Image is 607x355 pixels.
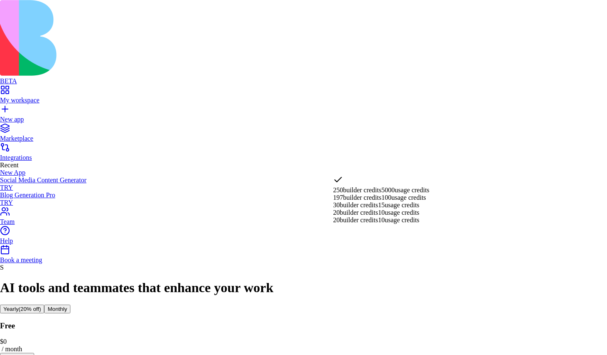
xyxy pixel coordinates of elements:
[333,186,382,194] span: 250 builder credits
[333,216,378,223] span: 20 builder credits
[378,209,419,216] span: 10 usage credits
[378,201,419,209] span: 15 usage credits
[381,194,426,201] span: 100 usage credits
[333,201,378,209] span: 30 builder credits
[381,186,429,194] span: 5000 usage credits
[378,216,419,223] span: 10 usage credits
[333,194,382,201] span: 197 builder credits
[333,209,378,216] span: 20 builder credits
